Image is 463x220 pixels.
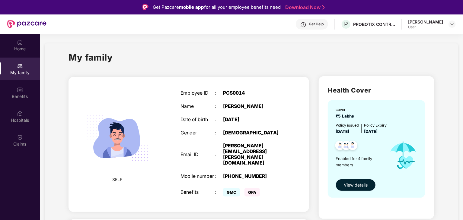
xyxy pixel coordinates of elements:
[336,122,359,128] div: Policy issued
[180,117,215,123] div: Date of birth
[223,188,240,196] span: GMC
[223,143,283,166] div: [PERSON_NAME][EMAIL_ADDRESS][PERSON_NAME][DOMAIN_NAME]
[215,117,223,123] div: :
[17,39,23,45] img: svg+xml;base64,PHN2ZyBpZD0iSG9tZSIgeG1sbnM9Imh0dHA6Ly93d3cudzMub3JnLzIwMDAvc3ZnIiB3aWR0aD0iMjAiIG...
[215,174,223,179] div: :
[223,104,283,109] div: [PERSON_NAME]
[336,179,376,191] button: View details
[7,20,46,28] img: New Pazcare Logo
[79,100,156,176] img: svg+xml;base64,PHN2ZyB4bWxucz0iaHR0cDovL3d3dy53My5vcmcvMjAwMC9zdmciIHdpZHRoPSIyMjQiIGhlaWdodD0iMT...
[215,152,223,158] div: :
[180,174,215,179] div: Mobile number
[223,130,283,136] div: [DEMOGRAPHIC_DATA]
[180,130,215,136] div: Gender
[223,90,283,96] div: PCS0014
[142,4,148,10] img: Logo
[328,85,425,95] h2: Health Cover
[244,188,260,196] span: GPA
[180,190,215,195] div: Benefits
[408,19,443,25] div: [PERSON_NAME]
[17,63,23,69] img: svg+xml;base64,PHN2ZyB3aWR0aD0iMjAiIGhlaWdodD0iMjAiIHZpZXdCb3g9IjAgMCAyMCAyMCIgZmlsbD0ibm9uZSIgeG...
[17,111,23,117] img: svg+xml;base64,PHN2ZyBpZD0iSG9zcGl0YWxzIiB4bWxucz0iaHR0cDovL3d3dy53My5vcmcvMjAwMC9zdmciIHdpZHRoPS...
[215,104,223,109] div: :
[336,129,349,134] span: [DATE]
[285,4,323,11] a: Download Now
[344,20,348,28] span: P
[384,135,422,176] img: icon
[215,130,223,136] div: :
[17,87,23,93] img: svg+xml;base64,PHN2ZyBpZD0iQmVuZWZpdHMiIHhtbG5zPSJodHRwOi8vd3d3LnczLm9yZy8yMDAwL3N2ZyIgd2lkdGg9Ij...
[336,107,356,112] div: cover
[339,139,354,154] img: svg+xml;base64,PHN2ZyB4bWxucz0iaHR0cDovL3d3dy53My5vcmcvMjAwMC9zdmciIHdpZHRoPSI0OC45MTUiIGhlaWdodD...
[180,152,215,158] div: Email ID
[364,129,378,134] span: [DATE]
[322,4,325,11] img: Stroke
[180,104,215,109] div: Name
[215,190,223,195] div: :
[309,22,324,27] div: Get Help
[364,122,387,128] div: Policy Expiry
[223,174,283,179] div: [PHONE_NUMBER]
[345,139,360,154] img: svg+xml;base64,PHN2ZyB4bWxucz0iaHR0cDovL3d3dy53My5vcmcvMjAwMC9zdmciIHdpZHRoPSI0OC45NDMiIGhlaWdodD...
[223,117,283,123] div: [DATE]
[336,156,384,168] span: Enabled for 4 family members
[450,22,455,27] img: svg+xml;base64,PHN2ZyBpZD0iRHJvcGRvd24tMzJ4MzIiIHhtbG5zPSJodHRwOi8vd3d3LnczLm9yZy8yMDAwL3N2ZyIgd2...
[17,134,23,140] img: svg+xml;base64,PHN2ZyBpZD0iQ2xhaW0iIHhtbG5zPSJodHRwOi8vd3d3LnczLm9yZy8yMDAwL3N2ZyIgd2lkdGg9IjIwIi...
[300,22,306,28] img: svg+xml;base64,PHN2ZyBpZD0iSGVscC0zMngzMiIgeG1sbnM9Imh0dHA6Ly93d3cudzMub3JnLzIwMDAvc3ZnIiB3aWR0aD...
[344,182,368,188] span: View details
[153,4,281,11] div: Get Pazcare for all your employee benefits need
[333,139,347,154] img: svg+xml;base64,PHN2ZyB4bWxucz0iaHR0cDovL3d3dy53My5vcmcvMjAwMC9zdmciIHdpZHRoPSI0OC45NDMiIGhlaWdodD...
[336,114,356,118] span: ₹5 Lakhs
[180,90,215,96] div: Employee ID
[353,21,395,27] div: PROBOTIX CONTROL SYSTEM INDIA PRIVATE LIMITED
[179,4,204,10] strong: mobile app
[69,51,113,64] h1: My family
[215,90,223,96] div: :
[113,176,123,183] span: SELF
[408,25,443,30] div: User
